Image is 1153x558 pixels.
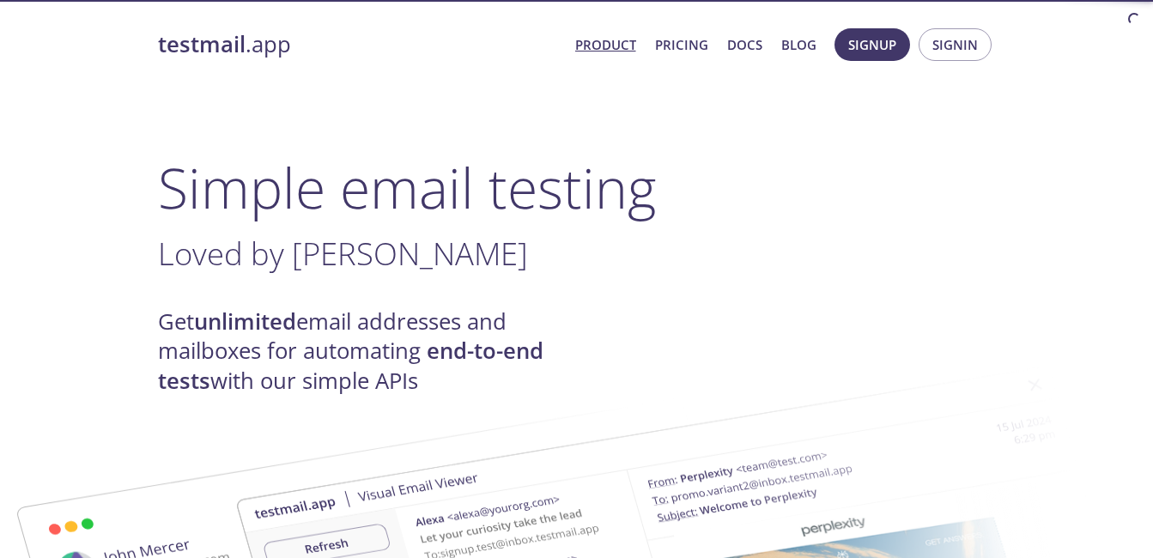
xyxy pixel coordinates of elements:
[158,155,996,221] h1: Simple email testing
[781,33,816,56] a: Blog
[158,232,528,275] span: Loved by [PERSON_NAME]
[158,307,577,396] h4: Get email addresses and mailboxes for automating with our simple APIs
[575,33,636,56] a: Product
[727,33,762,56] a: Docs
[834,28,910,61] button: Signup
[158,336,543,395] strong: end-to-end tests
[848,33,896,56] span: Signup
[655,33,708,56] a: Pricing
[194,306,296,337] strong: unlimited
[919,28,992,61] button: Signin
[158,29,246,59] strong: testmail
[932,33,978,56] span: Signin
[158,30,561,59] a: testmail.app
